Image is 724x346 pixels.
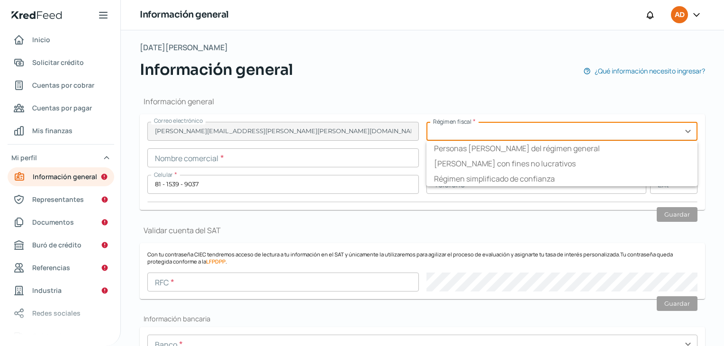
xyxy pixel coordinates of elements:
a: Información general [8,167,114,186]
p: Con tu contraseña CIEC tendremos acceso de lectura a tu información en el SAT y únicamente la uti... [147,251,697,265]
a: Colateral [8,327,114,346]
span: Representantes [32,193,84,205]
span: Documentos [32,216,74,228]
span: Cuentas por cobrar [32,79,94,91]
button: Guardar [657,296,697,311]
span: Celular [154,171,173,179]
span: ¿Qué información necesito ingresar? [595,65,705,77]
span: Industria [32,284,62,296]
h1: Validar cuenta del SAT [140,225,705,236]
span: Correo electrónico [154,117,203,125]
span: Mi perfil [11,152,37,164]
li: Personas [PERSON_NAME] del régimen general [426,141,698,156]
h1: Información general [140,96,705,107]
a: Representantes [8,190,114,209]
span: AD [675,9,684,21]
span: [DATE][PERSON_NAME] [140,41,228,55]
span: Solicitar crédito [32,56,84,68]
a: Inicio [8,30,114,49]
span: Cuentas por pagar [32,102,92,114]
span: Redes sociales [32,307,81,319]
a: Documentos [8,213,114,232]
a: Mis finanzas [8,121,114,140]
button: Guardar [657,207,697,222]
a: Industria [8,281,114,300]
span: Régimen fiscal [433,118,471,126]
span: Inicio [32,34,50,46]
h1: Información general [140,8,229,22]
a: Buró de crédito [8,236,114,255]
a: Cuentas por pagar [8,99,114,118]
span: Referencias [32,262,70,273]
span: Información general [33,171,97,182]
a: Solicitar crédito [8,53,114,72]
li: Régimen simplificado de confianza [426,171,698,186]
a: Cuentas por cobrar [8,76,114,95]
span: Colateral [32,330,62,342]
span: Mis finanzas [32,125,72,137]
span: Buró de crédito [32,239,81,251]
li: [PERSON_NAME] con fines no lucrativos [426,156,698,171]
a: Referencias [8,258,114,277]
a: Redes sociales [8,304,114,323]
h2: Información bancaria [140,314,705,323]
a: LFPDPP [206,258,226,265]
span: Información general [140,58,293,81]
